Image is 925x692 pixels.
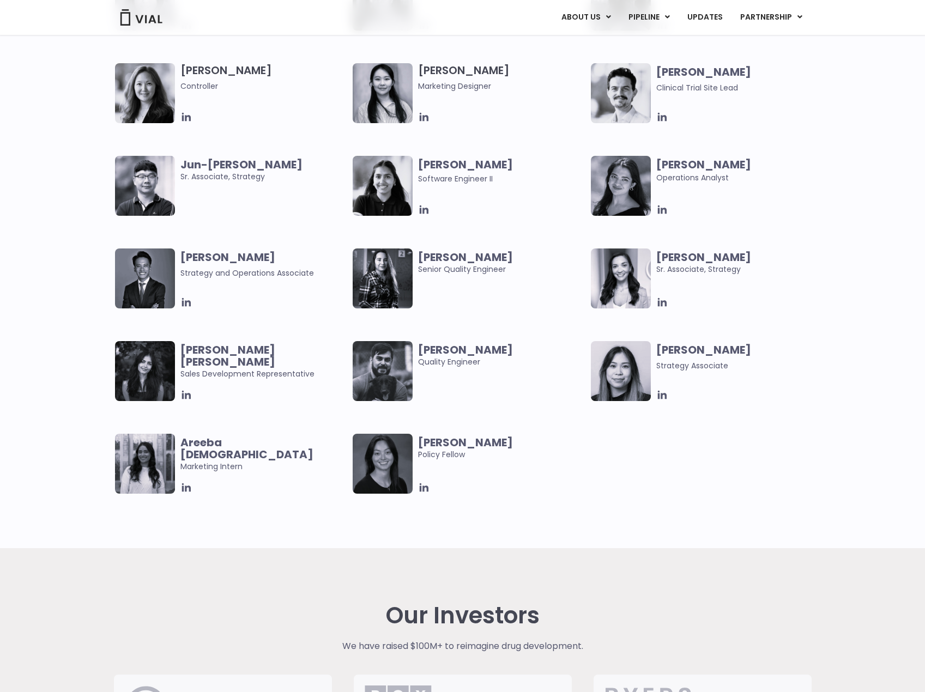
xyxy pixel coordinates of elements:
span: Quality Engineer [418,344,585,368]
img: Man smiling posing for picture [353,341,413,401]
span: Senior Quality Engineer [418,251,585,275]
img: Image of smiling man named Glenn [591,63,651,123]
img: Vial Logo [119,9,163,26]
img: Smiling woman named Yousun [353,63,413,123]
img: Smiling woman named Areeba [115,434,175,494]
img: Headshot of smiling woman named Vanessa [591,341,651,401]
b: [PERSON_NAME] [418,250,513,265]
b: [PERSON_NAME] [180,250,275,265]
a: PIPELINEMenu Toggle [620,8,678,27]
img: Smiling woman named Harman [115,341,175,401]
p: We have raised $100M+ to reimagine drug development. [273,640,652,653]
h3: [PERSON_NAME] [418,63,585,92]
img: Image of smiling man named Jun-Goo [115,156,175,216]
b: [PERSON_NAME] [PERSON_NAME] [180,342,275,369]
span: Sr. Associate, Strategy [656,251,824,275]
b: [PERSON_NAME] [656,157,751,172]
a: UPDATES [679,8,731,27]
span: Clinical Trial Site Lead [656,82,738,93]
b: [PERSON_NAME] [418,342,513,357]
a: ABOUT USMenu Toggle [553,8,619,27]
img: Image of smiling woman named Aleina [115,63,175,123]
b: [PERSON_NAME] [656,64,751,80]
img: Smiling woman named Claudia [353,434,413,494]
img: Headshot of smiling man named Urann [115,248,175,308]
span: Strategy and Operations Associate [180,268,314,278]
b: Areeba [DEMOGRAPHIC_DATA] [180,435,313,462]
b: [PERSON_NAME] [656,342,751,357]
span: Sr. Associate, Strategy [180,159,348,183]
span: Controller [180,80,348,92]
span: Policy Fellow [418,436,585,460]
img: Headshot of smiling woman named Sharicka [591,156,651,216]
span: Sales Development Representative [180,344,348,380]
span: Operations Analyst [656,159,824,184]
img: Image of smiling woman named Tanvi [353,156,413,216]
b: [PERSON_NAME] [656,250,751,265]
h3: [PERSON_NAME] [180,63,348,92]
img: Smiling woman named Ana [591,248,651,308]
b: Jun-[PERSON_NAME] [180,157,303,172]
span: Strategy Associate [656,360,728,371]
span: Software Engineer II [418,173,493,184]
span: Marketing Intern [180,436,348,472]
b: [PERSON_NAME] [418,435,513,450]
a: PARTNERSHIPMenu Toggle [731,8,811,27]
b: [PERSON_NAME] [418,157,513,172]
span: Marketing Designer [418,80,585,92]
h2: Our Investors [386,603,540,629]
